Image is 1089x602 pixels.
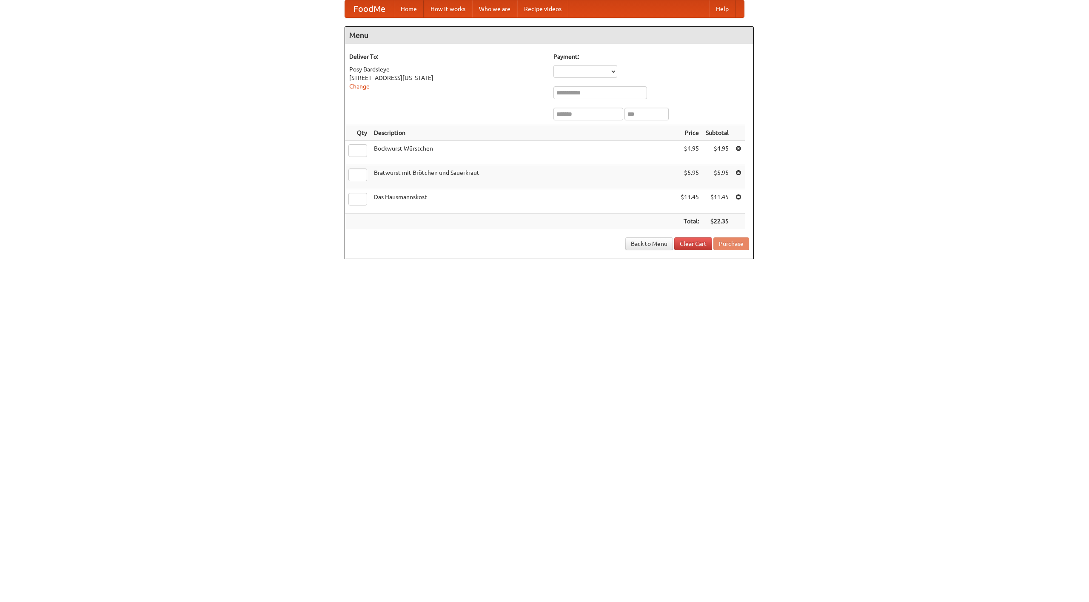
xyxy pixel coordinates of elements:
[702,214,732,229] th: $22.35
[394,0,424,17] a: Home
[349,52,545,61] h5: Deliver To:
[553,52,749,61] h5: Payment:
[709,0,736,17] a: Help
[702,141,732,165] td: $4.95
[345,0,394,17] a: FoodMe
[349,65,545,74] div: Posy Bardsleye
[345,125,371,141] th: Qty
[371,165,677,189] td: Bratwurst mit Brötchen und Sauerkraut
[371,189,677,214] td: Das Hausmannskost
[345,27,753,44] h4: Menu
[677,189,702,214] td: $11.45
[349,83,370,90] a: Change
[702,165,732,189] td: $5.95
[674,237,712,250] a: Clear Cart
[677,165,702,189] td: $5.95
[702,125,732,141] th: Subtotal
[702,189,732,214] td: $11.45
[677,141,702,165] td: $4.95
[677,214,702,229] th: Total:
[349,74,545,82] div: [STREET_ADDRESS][US_STATE]
[677,125,702,141] th: Price
[371,125,677,141] th: Description
[625,237,673,250] a: Back to Menu
[713,237,749,250] button: Purchase
[424,0,472,17] a: How it works
[371,141,677,165] td: Bockwurst Würstchen
[472,0,517,17] a: Who we are
[517,0,568,17] a: Recipe videos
